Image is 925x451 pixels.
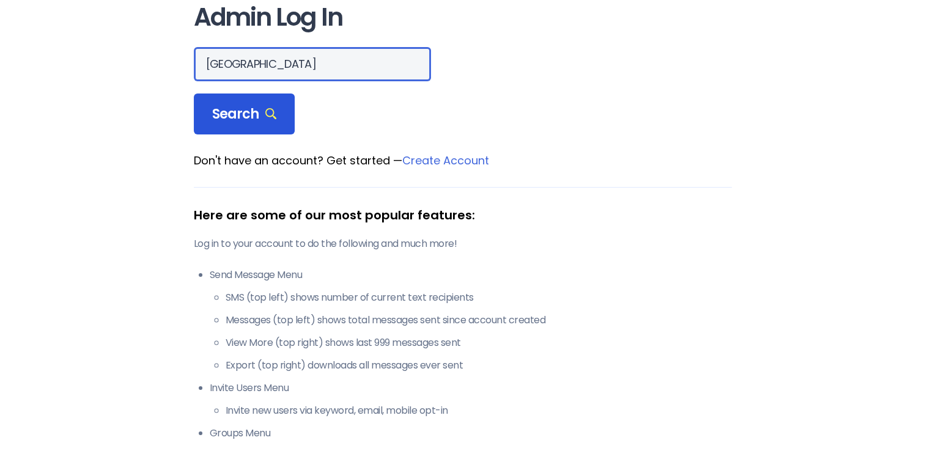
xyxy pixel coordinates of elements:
[226,335,732,350] li: View More (top right) shows last 999 messages sent
[210,268,732,373] li: Send Message Menu
[226,403,732,418] li: Invite new users via keyword, email, mobile opt-in
[194,237,732,251] p: Log in to your account to do the following and much more!
[194,47,431,81] input: Search Orgs…
[226,290,732,305] li: SMS (top left) shows number of current text recipients
[212,106,277,123] span: Search
[226,313,732,328] li: Messages (top left) shows total messages sent since account created
[194,94,295,135] div: Search
[226,358,732,373] li: Export (top right) downloads all messages ever sent
[194,4,732,31] h1: Admin Log In
[194,206,732,224] div: Here are some of our most popular features:
[210,381,732,418] li: Invite Users Menu
[402,153,489,168] a: Create Account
